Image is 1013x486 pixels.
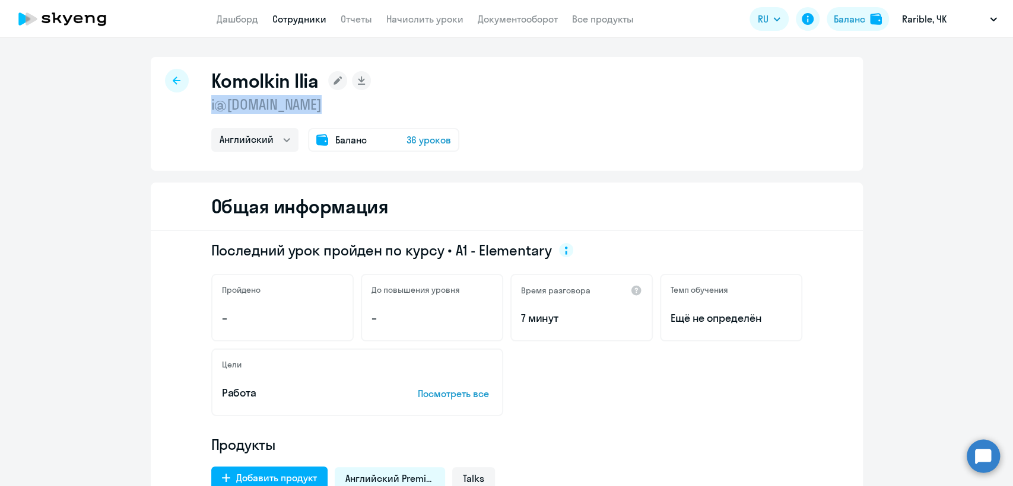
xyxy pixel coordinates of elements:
[834,12,865,26] div: Баланс
[371,284,460,295] h5: До повышения уровня
[418,386,493,401] p: Посмотреть все
[896,5,1003,33] button: Rarible, ЧК
[217,13,258,25] a: Дашборд
[827,7,889,31] button: Балансbalance
[211,435,802,454] h4: Продукты
[222,385,381,401] p: Работа
[211,241,552,260] span: Последний урок пройден по курсу • A1 - Elementary
[272,13,326,25] a: Сотрудники
[671,311,792,326] span: Ещё не определён
[521,311,642,326] p: 7 минут
[211,194,389,218] h2: Общая информация
[521,285,590,296] h5: Время разговора
[222,359,242,370] h5: Цели
[236,471,317,485] div: Добавить продукт
[671,284,728,295] h5: Темп обучения
[335,133,367,147] span: Баланс
[211,95,459,114] p: i@[DOMAIN_NAME]
[750,7,789,31] button: RU
[345,472,434,485] span: Английский Premium
[478,13,558,25] a: Документооборот
[222,284,261,295] h5: Пройдено
[211,69,319,92] h1: Komolkin Ilia
[371,311,493,326] p: –
[572,13,634,25] a: Все продукты
[870,13,882,25] img: balance
[222,311,343,326] p: –
[463,472,484,485] span: Talks
[902,12,947,26] p: Rarible, ЧК
[386,13,463,25] a: Начислить уроки
[407,133,451,147] span: 36 уроков
[758,12,769,26] span: RU
[341,13,372,25] a: Отчеты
